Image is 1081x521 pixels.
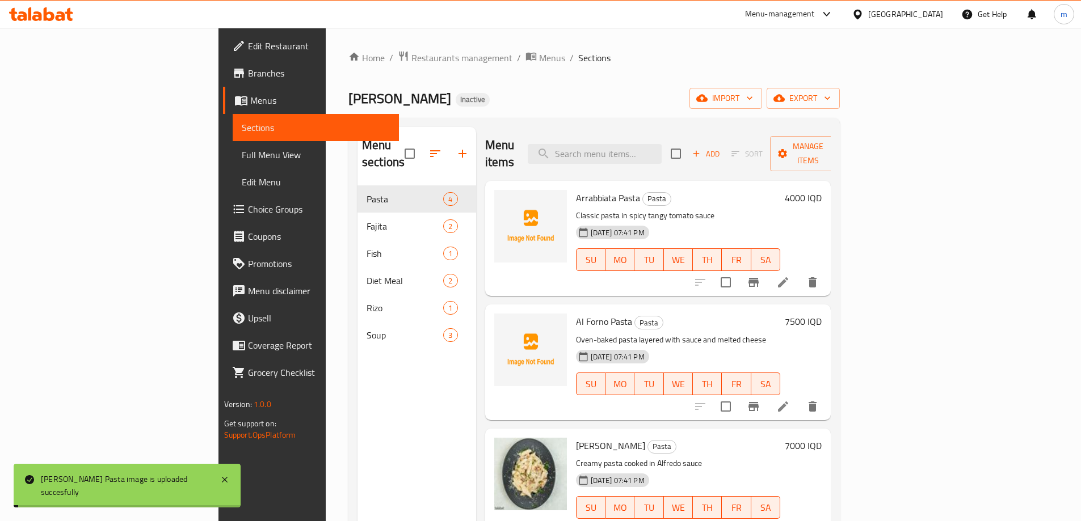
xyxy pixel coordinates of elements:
[233,114,399,141] a: Sections
[770,136,846,171] button: Manage items
[586,227,649,238] span: [DATE] 07:41 PM
[444,221,457,232] span: 2
[539,51,565,65] span: Menus
[647,440,676,454] div: Pasta
[714,270,738,294] span: Select to update
[242,148,390,162] span: Full Menu View
[576,313,632,330] span: Al Forno Pasta
[444,330,457,341] span: 3
[456,95,490,104] span: Inactive
[586,351,649,362] span: [DATE] 07:41 PM
[367,328,443,342] div: Soup
[242,175,390,189] span: Edit Menu
[756,376,776,392] span: SA
[248,39,390,53] span: Edit Restaurant
[576,189,640,206] span: Arrabbiata Pasta
[517,51,521,65] li: /
[576,456,781,471] p: Creamy pasta cooked in Alfredo sauce
[367,301,443,315] div: Rizo
[664,248,693,271] button: WE
[444,303,457,314] span: 1
[233,168,399,196] a: Edit Menu
[751,248,780,271] button: SA
[689,88,762,109] button: import
[726,252,746,268] span: FR
[634,496,663,519] button: TU
[357,185,476,213] div: Pasta4
[697,499,717,516] span: TH
[357,267,476,294] div: Diet Meal2
[664,496,693,519] button: WE
[664,142,688,166] span: Select section
[693,248,722,271] button: TH
[605,496,634,519] button: MO
[634,316,663,329] div: Pasta
[776,276,790,289] a: Edit menu item
[443,192,457,206] div: items
[668,252,688,268] span: WE
[785,438,822,454] h6: 7000 IQD
[254,397,271,412] span: 1.0.0
[224,416,276,431] span: Get support on:
[248,230,390,243] span: Coupons
[348,50,840,65] nav: breadcrumb
[223,277,399,304] a: Menu disclaimer
[1061,8,1067,20] span: m
[242,121,390,134] span: Sections
[776,91,831,105] span: export
[799,393,826,420] button: delete
[722,372,751,395] button: FR
[248,202,390,216] span: Choice Groups
[357,321,476,349] div: Soup3
[248,366,390,379] span: Grocery Checklist
[642,192,671,206] div: Pasta
[724,145,770,163] span: Select section first
[751,372,780,395] button: SA
[223,304,399,332] a: Upsell
[691,147,721,160] span: Add
[494,314,567,386] img: Al Forno Pasta
[357,294,476,321] div: Rizo1
[367,247,443,260] div: Fish
[223,332,399,359] a: Coverage Report
[223,359,399,386] a: Grocery Checklist
[41,473,209,498] div: [PERSON_NAME] Pasta image is uploaded succesfully
[726,499,746,516] span: FR
[756,252,776,268] span: SA
[586,475,649,486] span: [DATE] 07:41 PM
[485,137,515,171] h2: Menu items
[610,252,630,268] span: MO
[610,376,630,392] span: MO
[740,393,767,420] button: Branch-specific-item
[643,192,671,205] span: Pasta
[693,372,722,395] button: TH
[722,248,751,271] button: FR
[494,438,567,510] img: Alfredo Pasta
[576,496,605,519] button: SU
[581,252,601,268] span: SU
[776,400,790,413] a: Edit menu item
[576,437,645,454] span: [PERSON_NAME]
[648,440,676,453] span: Pasta
[610,499,630,516] span: MO
[697,252,717,268] span: TH
[248,338,390,352] span: Coverage Report
[223,87,399,114] a: Menus
[868,8,943,20] div: [GEOGRAPHIC_DATA]
[398,142,422,166] span: Select all sections
[576,209,781,223] p: Classic pasta in spicy tangy tomato sauce
[367,219,443,233] span: Fajita
[248,311,390,325] span: Upsell
[444,276,457,286] span: 2
[581,376,601,392] span: SU
[443,219,457,233] div: items
[411,51,512,65] span: Restaurants management
[578,51,611,65] span: Sections
[726,376,746,392] span: FR
[668,376,688,392] span: WE
[714,395,738,418] span: Select to update
[422,140,449,167] span: Sort sections
[367,192,443,206] div: Pasta
[449,140,476,167] button: Add section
